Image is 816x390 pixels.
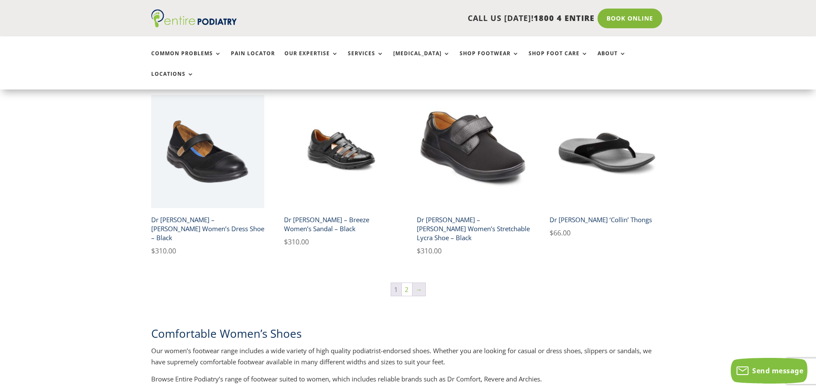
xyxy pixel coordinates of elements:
[460,51,519,69] a: Shop Footwear
[151,246,176,256] bdi: 310.00
[284,212,398,236] h2: Dr [PERSON_NAME] – Breeze Women’s Sandal – Black
[598,9,662,28] a: Book Online
[284,237,309,247] bdi: 310.00
[393,51,450,69] a: [MEDICAL_DATA]
[550,95,663,208] img: Collins Dr Comfort Men's Thongs in Black
[284,237,288,247] span: $
[151,71,194,89] a: Locations
[151,212,265,245] h2: Dr [PERSON_NAME] – [PERSON_NAME] Women’s Dress Shoe – Black
[402,283,412,296] a: Page 2
[412,283,425,296] a: →
[550,228,571,238] bdi: 66.00
[151,282,665,300] nav: Product Pagination
[151,95,265,208] img: Dr Comfort Jackie Mary Janes Dress Shoe in Black - Angle View
[151,9,237,27] img: logo (1)
[151,345,665,374] p: Our women’s footwear range includes a wide variety of high quality podiatrist-endorsed shoes. Whe...
[151,246,155,256] span: $
[417,246,442,256] bdi: 310.00
[417,95,530,208] img: Dr Comfort Annie Women's Casual Shoe black
[731,358,807,384] button: Send message
[391,283,401,296] span: Page 1
[348,51,384,69] a: Services
[151,326,665,345] h2: Comfortable Women’s Shoes
[151,51,221,69] a: Common Problems
[529,51,588,69] a: Shop Foot Care
[417,246,421,256] span: $
[598,51,626,69] a: About
[417,212,530,245] h2: Dr [PERSON_NAME] – [PERSON_NAME] Women’s Stretchable Lycra Shoe – Black
[550,95,663,239] a: Collins Dr Comfort Men's Thongs in BlackDr [PERSON_NAME] ‘Collin’ Thongs $66.00
[752,366,803,375] span: Send message
[417,95,530,257] a: Dr Comfort Annie Women's Casual Shoe blackDr [PERSON_NAME] – [PERSON_NAME] Women’s Stretchable Ly...
[151,21,237,29] a: Entire Podiatry
[284,95,398,208] img: Dr Comfort Breeze Women's Shoe Black
[231,51,275,69] a: Pain Locator
[284,51,338,69] a: Our Expertise
[550,228,553,238] span: $
[534,13,595,23] span: 1800 4 ENTIRE
[284,95,398,248] a: Dr Comfort Breeze Women's Shoe BlackDr [PERSON_NAME] – Breeze Women’s Sandal – Black $310.00
[151,95,265,257] a: Dr Comfort Jackie Mary Janes Dress Shoe in Black - Angle ViewDr [PERSON_NAME] – [PERSON_NAME] Wom...
[550,212,663,227] h2: Dr [PERSON_NAME] ‘Collin’ Thongs
[270,13,595,24] p: CALL US [DATE]!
